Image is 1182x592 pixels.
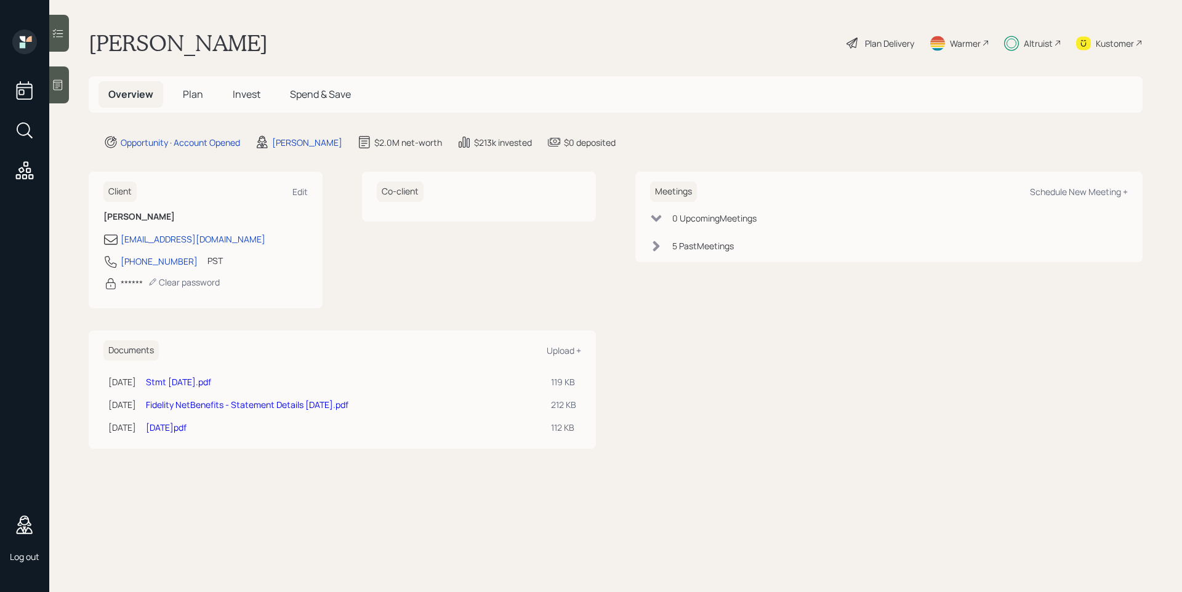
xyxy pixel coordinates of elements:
[564,136,616,149] div: $0 deposited
[292,186,308,198] div: Edit
[207,254,223,267] div: PST
[1024,37,1053,50] div: Altruist
[108,398,136,411] div: [DATE]
[121,136,240,149] div: Opportunity · Account Opened
[89,30,268,57] h1: [PERSON_NAME]
[148,276,220,288] div: Clear password
[272,136,342,149] div: [PERSON_NAME]
[377,182,424,202] h6: Co-client
[103,182,137,202] h6: Client
[108,375,136,388] div: [DATE]
[233,87,260,101] span: Invest
[1030,186,1128,198] div: Schedule New Meeting +
[1096,37,1134,50] div: Kustomer
[108,421,136,434] div: [DATE]
[290,87,351,101] span: Spend & Save
[672,239,734,252] div: 5 Past Meeting s
[146,422,187,433] a: [DATE]pdf
[650,182,697,202] h6: Meetings
[547,345,581,356] div: Upload +
[121,233,265,246] div: [EMAIL_ADDRESS][DOMAIN_NAME]
[10,551,39,562] div: Log out
[146,376,211,388] a: Stmt [DATE].pdf
[103,340,159,361] h6: Documents
[121,255,198,268] div: [PHONE_NUMBER]
[551,421,576,434] div: 112 KB
[108,87,153,101] span: Overview
[374,136,442,149] div: $2.0M net-worth
[103,212,308,222] h6: [PERSON_NAME]
[551,398,576,411] div: 212 KB
[474,136,532,149] div: $213k invested
[146,399,348,410] a: Fidelity NetBenefits - Statement Details [DATE].pdf
[183,87,203,101] span: Plan
[551,375,576,388] div: 119 KB
[865,37,914,50] div: Plan Delivery
[672,212,757,225] div: 0 Upcoming Meeting s
[950,37,981,50] div: Warmer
